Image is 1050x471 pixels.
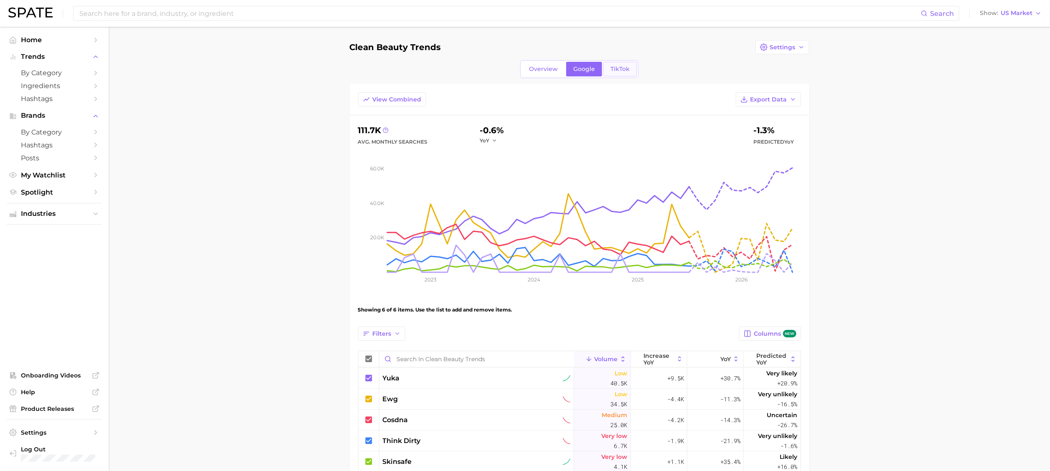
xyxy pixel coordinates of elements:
span: Export Data [750,96,787,103]
span: Industries [21,210,88,218]
a: Product Releases [7,403,102,415]
span: +9.5k [667,373,684,383]
div: -0.6% [480,124,504,137]
span: View Combined [373,96,422,103]
a: Onboarding Videos [7,369,102,382]
span: skinsafe [383,457,412,467]
span: cosdna [383,415,408,425]
tspan: 2023 [425,276,437,283]
tspan: 20.0k [370,234,384,241]
span: Low [615,389,628,399]
span: think dirty [383,436,421,446]
span: Ingredients [21,82,88,90]
span: new [783,330,796,338]
a: Log out. Currently logged in with e-mail akashche@kenvue.com. [7,443,102,464]
img: sustained riser [563,458,570,466]
span: Show [980,11,998,15]
span: 25.0k [611,420,628,430]
button: ewgsustained declinerLow34.5k-4.4k-11.3%Very unlikely-16.5% [358,389,801,410]
button: YoY [480,137,498,144]
span: 34.5k [611,399,628,409]
button: Columnsnew [739,327,801,341]
span: Log Out [21,446,95,453]
span: Likely [780,452,798,462]
h1: clean beauty trends [350,43,441,52]
span: Low [615,368,628,378]
img: SPATE [8,8,53,18]
span: +35.4% [720,457,740,467]
span: Search [930,10,954,18]
span: yuka [383,373,400,383]
button: Brands [7,109,102,122]
span: ewg [383,394,398,404]
button: yukasustained riserLow40.5k+9.5k+30.7%Very likely+20.9% [358,368,801,389]
span: increase YoY [643,352,674,366]
span: -4.2k [667,415,684,425]
span: 6.7k [614,441,628,451]
a: My Watchlist [7,169,102,182]
button: think dirtysustained declinerVery low6.7k-1.9k-21.9%Very unlikely-1.6% [358,430,801,451]
img: sustained riser [563,375,570,382]
span: Spotlight [21,188,88,196]
tspan: 2024 [528,276,540,283]
span: +20.9% [778,378,798,388]
span: Very likely [767,368,798,378]
span: My Watchlist [21,171,88,179]
button: increase YoY [631,351,687,367]
span: Very low [602,431,628,441]
button: cosdnasustained declinerMedium25.0k-4.2k-14.3%Uncertain-26.7% [358,410,801,430]
div: Showing 6 of 6 items. Use the list to add and remove items. [358,298,801,322]
span: Very unlikely [758,431,798,441]
span: -1.9k [667,436,684,446]
span: Help [21,388,88,396]
span: Home [21,36,88,44]
span: 40.5k [611,378,628,388]
div: Avg. Monthly Searches [358,137,428,147]
tspan: 2026 [735,276,747,283]
a: Google [566,62,602,76]
tspan: 2025 [632,276,644,283]
div: -1.3% [754,124,794,137]
span: Product Releases [21,405,88,413]
span: US Market [1001,11,1032,15]
tspan: 40.0k [370,200,384,206]
span: Brands [21,112,88,119]
span: +1.1k [667,457,684,467]
button: Industries [7,208,102,220]
button: Filters [358,327,405,341]
span: -11.3% [720,394,740,404]
span: YoY [720,356,731,362]
span: Hashtags [21,141,88,149]
button: Settings [755,40,809,54]
a: Settings [7,426,102,439]
span: Medium [602,410,628,420]
button: ShowUS Market [978,8,1044,19]
input: Search in clean beauty trends [379,351,575,367]
span: Settings [21,429,88,436]
span: Very unlikely [758,389,798,399]
span: YoY [480,137,489,144]
span: Settings [770,44,796,51]
span: Overview [529,66,558,73]
span: -21.9% [720,436,740,446]
span: -14.3% [720,415,740,425]
span: Predicted [754,137,794,147]
a: Ingredients [7,79,102,92]
button: Volume [574,351,631,367]
span: Volume [594,356,618,362]
span: by Category [21,128,88,136]
span: TikTok [610,66,630,73]
a: Overview [522,62,565,76]
img: sustained decliner [563,395,570,403]
button: Predicted YoY [744,351,800,367]
a: Home [7,33,102,46]
a: Hashtags [7,139,102,152]
span: Uncertain [767,410,798,420]
span: Hashtags [21,95,88,103]
span: Google [573,66,595,73]
span: Posts [21,154,88,162]
a: Spotlight [7,186,102,199]
img: sustained decliner [563,416,570,424]
span: Predicted YoY [756,352,788,366]
button: Export Data [736,92,801,106]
